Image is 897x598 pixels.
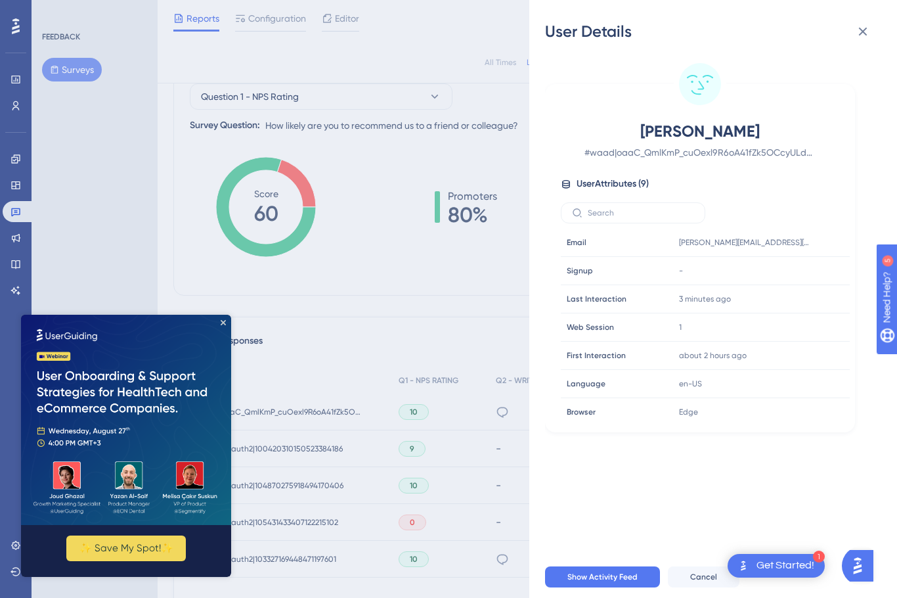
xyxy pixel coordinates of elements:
[679,379,702,389] span: en-US
[679,237,810,248] span: [PERSON_NAME][EMAIL_ADDRESS][PERSON_NAME][DOMAIN_NAME]
[842,546,881,586] iframe: UserGuiding AI Assistant Launcher
[584,121,816,142] span: [PERSON_NAME]
[567,350,626,361] span: First Interaction
[679,265,683,276] span: -
[577,176,649,192] span: User Attributes ( 9 )
[567,265,593,276] span: Signup
[200,5,205,11] div: Close Preview
[567,407,596,417] span: Browser
[588,208,694,218] input: Search
[31,3,82,19] span: Need Help?
[567,237,586,248] span: Email
[728,554,825,578] div: Open Get Started! checklist, remaining modules: 1
[679,407,698,417] span: Edge
[567,379,605,389] span: Language
[756,559,814,573] div: Get Started!
[567,322,614,333] span: Web Session
[91,7,95,17] div: 5
[545,566,660,587] button: Show Activity Feed
[567,572,638,582] span: Show Activity Feed
[679,322,682,333] span: 1
[45,221,165,246] button: ✨ Save My Spot!✨
[679,294,731,304] time: 3 minutes ago
[668,566,739,587] button: Cancel
[813,551,825,563] div: 1
[584,145,816,160] span: # waad|oaaC_QmlKmP_cuOexl9R6oA41fZk5OCcyULd4vFNT8M
[679,351,747,360] time: about 2 hours ago
[545,21,881,42] div: User Details
[567,294,626,304] span: Last Interaction
[735,558,751,574] img: launcher-image-alternative-text
[690,572,717,582] span: Cancel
